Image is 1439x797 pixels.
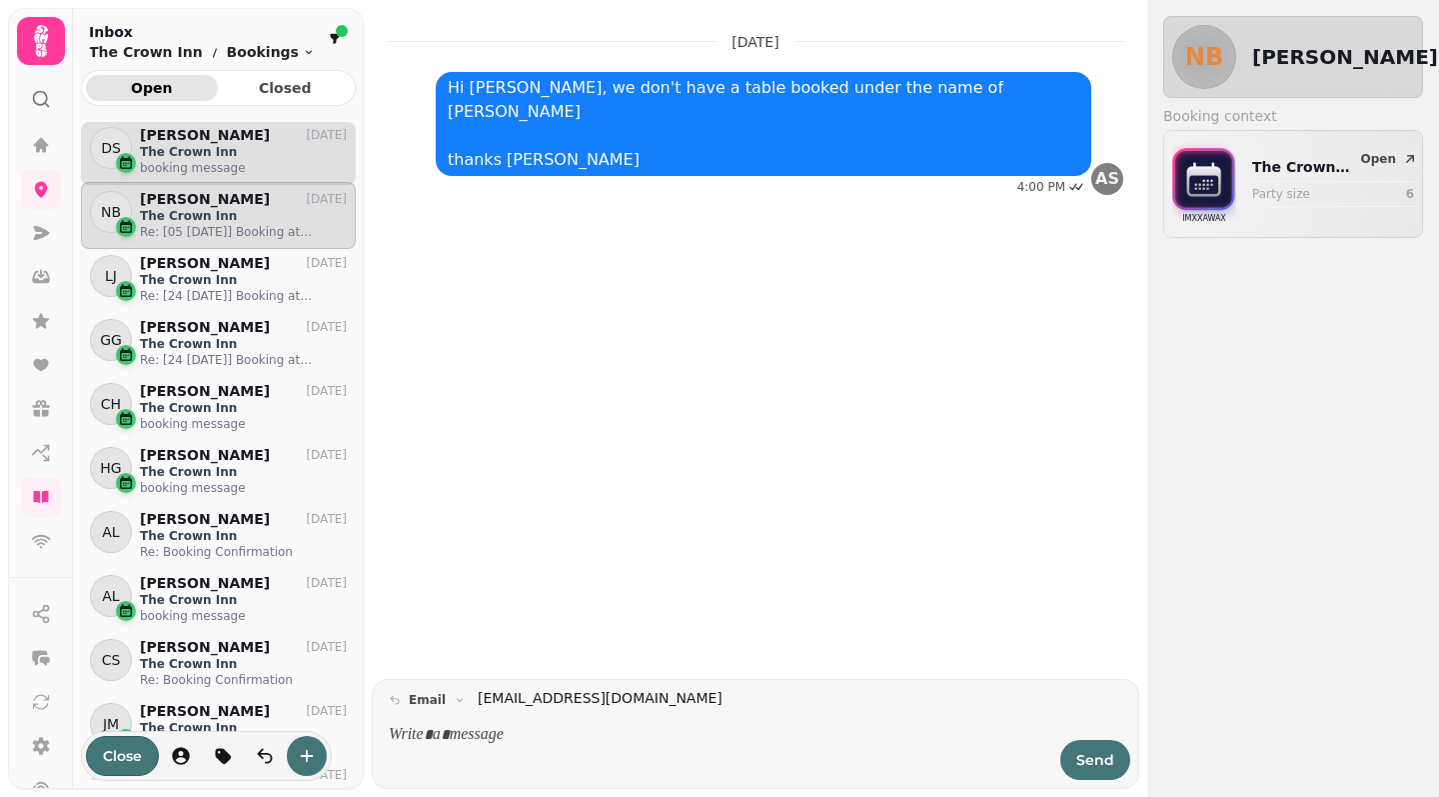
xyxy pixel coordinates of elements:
button: Open [86,75,218,101]
p: The Crown Inn [140,400,347,416]
span: Open [102,81,202,95]
p: The Crown Inn [140,336,347,352]
p: [DATE] [306,255,347,271]
div: 4:00 PM [1017,179,1067,195]
span: Send [1076,753,1114,767]
span: AS [1095,171,1119,187]
p: [DATE] [306,703,347,719]
h2: [PERSON_NAME] [1252,43,1438,71]
p: [DATE] [306,447,347,463]
p: [PERSON_NAME] [140,191,270,208]
p: booking message [140,416,347,432]
p: Re: [24 [DATE]] Booking at [GEOGRAPHIC_DATA] for 2 people [140,288,347,304]
span: Open [1361,153,1396,165]
p: The Crown Inn [140,656,347,672]
span: LJ [105,266,117,286]
span: JM [103,714,119,734]
nav: breadcrumb [89,42,315,62]
p: [DATE] [306,575,347,591]
h2: Inbox [89,22,315,42]
p: The Crown Inn [140,464,347,480]
button: filter [323,27,347,51]
p: The Crown Inn [1252,157,1365,177]
p: The Crown Inn [140,272,347,288]
p: [PERSON_NAME] [140,255,270,272]
span: AL [102,586,119,606]
p: Re: [05 [DATE]] Booking at [GEOGRAPHIC_DATA] for 6 people [140,224,347,240]
p: Party size [1252,186,1365,202]
span: DS [101,138,121,158]
p: The Crown Inn [140,528,347,544]
p: [PERSON_NAME] [140,447,270,464]
p: [PERSON_NAME] [140,703,270,720]
span: GG [100,330,122,350]
span: NB [1185,45,1223,69]
p: IMXXAWAX [1182,209,1226,229]
p: [DATE] [306,127,347,143]
p: [DATE] [306,383,347,399]
p: [PERSON_NAME] [140,319,270,336]
span: CH [101,394,121,414]
p: [PERSON_NAME] [140,511,270,528]
img: bookings-icon [1172,139,1236,225]
span: CS [102,650,121,670]
p: The Crown Inn [89,42,203,62]
a: [EMAIL_ADDRESS][DOMAIN_NAME] [478,688,722,709]
span: AL [102,522,119,542]
button: Bookings [227,42,315,62]
div: grid [81,122,356,780]
label: Booking context [1163,106,1423,126]
p: booking message [140,480,347,496]
p: [DATE] [731,32,778,52]
p: Re: [24 [DATE]] Booking at [GEOGRAPHIC_DATA] for 2 people [140,352,347,368]
button: is-read [245,736,285,776]
p: [PERSON_NAME] [140,383,270,400]
p: Hi [PERSON_NAME], we don't have a table booked under the name of [PERSON_NAME] [448,76,1079,124]
p: [DATE] [306,319,347,335]
p: [PERSON_NAME] [140,575,270,592]
p: [DATE] [306,511,347,527]
div: bookings-iconIMXXAWAXThe Crown InnParty size6Open [1172,139,1414,229]
p: Re: Booking Confirmation [140,544,347,560]
button: email [381,688,474,712]
p: Re: Booking Confirmation [140,672,347,688]
button: Close [86,736,159,776]
p: booking message [140,160,347,176]
p: 6 [1406,186,1414,202]
p: thanks [PERSON_NAME] [448,148,1079,172]
span: Closed [236,81,336,95]
p: The Crown Inn [140,720,347,736]
p: The Crown Inn [140,592,347,608]
span: HG [100,458,121,478]
button: Closed [220,75,352,101]
p: booking message [140,608,347,624]
button: Send [1060,740,1130,780]
button: tag-thread [203,736,243,776]
button: Open [1353,147,1426,171]
p: [PERSON_NAME] [140,639,270,656]
p: [DATE] [306,639,347,655]
p: [PERSON_NAME] [140,127,270,144]
button: create-convo [287,736,327,776]
span: NB [101,202,121,222]
p: The Crown Inn [140,208,347,224]
p: The Crown Inn [140,144,347,160]
span: Close [103,749,142,763]
p: [DATE] [306,191,347,207]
